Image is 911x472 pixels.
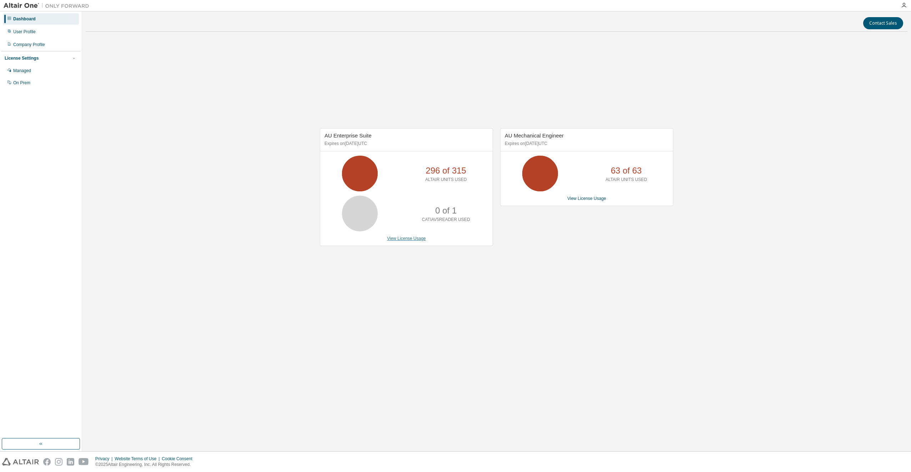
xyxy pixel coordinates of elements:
p: 63 of 63 [611,165,642,177]
p: Expires on [DATE] UTC [505,141,667,147]
img: linkedin.svg [67,458,74,466]
div: Managed [13,68,31,74]
a: View License Usage [567,196,606,201]
p: © 2025 Altair Engineering, Inc. All Rights Reserved. [95,462,197,468]
p: ALTAIR UNITS USED [425,177,467,183]
span: AU Enterprise Suite [324,132,372,139]
div: Company Profile [13,42,45,47]
p: 296 of 315 [426,165,466,177]
p: CATIAV5READER USED [422,217,470,223]
div: Privacy [95,456,115,462]
a: View License Usage [387,236,426,241]
button: Contact Sales [863,17,903,29]
p: 0 of 1 [435,205,457,217]
div: Dashboard [13,16,36,22]
div: On Prem [13,80,30,86]
img: altair_logo.svg [2,458,39,466]
span: AU Mechanical Engineer [505,132,564,139]
img: Altair One [4,2,93,9]
img: facebook.svg [43,458,51,466]
div: User Profile [13,29,36,35]
img: instagram.svg [55,458,62,466]
div: Website Terms of Use [115,456,162,462]
p: ALTAIR UNITS USED [605,177,647,183]
div: Cookie Consent [162,456,196,462]
div: License Settings [5,55,39,61]
img: youtube.svg [79,458,89,466]
p: Expires on [DATE] UTC [324,141,487,147]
